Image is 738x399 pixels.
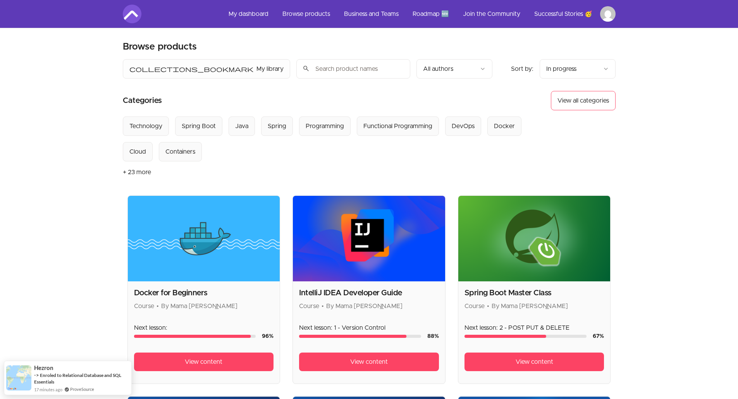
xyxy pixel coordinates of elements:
[70,386,94,392] a: ProveSource
[129,147,146,156] div: Cloud
[134,335,256,338] div: Course progress
[427,334,439,339] span: 88 %
[363,122,432,131] div: Functional Programming
[458,196,611,281] img: Product image for Spring Boot Master Class
[511,66,533,72] span: Sort by:
[296,59,410,79] input: Search product names
[600,6,616,22] img: Profile image for Nikola Jovanovic
[123,5,141,23] img: Amigoscode logo
[157,303,159,309] span: •
[129,64,253,74] span: collections_bookmark
[161,303,237,309] span: By Mama [PERSON_NAME]
[299,303,319,309] span: Course
[306,122,344,131] div: Programming
[123,161,151,183] button: + 23 more
[222,5,616,23] nav: Main
[322,303,324,309] span: •
[528,5,599,23] a: Successful Stories 🥳
[593,334,604,339] span: 67 %
[464,335,587,338] div: Course progress
[123,91,162,110] h2: Categories
[276,5,336,23] a: Browse products
[416,59,492,79] button: Filter by author
[182,122,216,131] div: Spring Boot
[165,147,195,156] div: Containers
[134,288,274,298] h2: Docker for Beginners
[551,91,616,110] button: View all categories
[134,353,274,371] a: View content
[123,59,290,79] button: Filter by My library
[128,196,280,281] img: Product image for Docker for Beginners
[134,303,154,309] span: Course
[303,63,310,74] span: search
[326,303,403,309] span: By Mama [PERSON_NAME]
[406,5,455,23] a: Roadmap 🆕
[452,122,475,131] div: DevOps
[34,386,62,393] span: 17 minutes ago
[185,357,222,366] span: View content
[540,59,616,79] button: Product sort options
[6,365,31,390] img: provesource social proof notification image
[338,5,405,23] a: Business and Teams
[350,357,388,366] span: View content
[299,288,439,298] h2: IntelliJ IDEA Developer Guide
[134,323,274,332] p: Next lesson:
[464,303,485,309] span: Course
[299,335,421,338] div: Course progress
[464,353,604,371] a: View content
[299,323,439,332] p: Next lesson: 1 - Version Control
[464,323,604,332] p: Next lesson: 2 - POST PUT & DELETE
[492,303,568,309] span: By Mama [PERSON_NAME]
[235,122,248,131] div: Java
[299,353,439,371] a: View content
[34,365,53,371] span: Hezron
[457,5,526,23] a: Join the Community
[262,334,274,339] span: 96 %
[222,5,275,23] a: My dashboard
[268,122,286,131] div: Spring
[487,303,489,309] span: •
[464,288,604,298] h2: Spring Boot Master Class
[494,122,515,131] div: Docker
[293,196,445,281] img: Product image for IntelliJ IDEA Developer Guide
[34,372,39,378] span: ->
[516,357,553,366] span: View content
[129,122,162,131] div: Technology
[34,372,121,385] a: Enroled to Relational Database and SQL Essentials
[123,41,197,53] h2: Browse products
